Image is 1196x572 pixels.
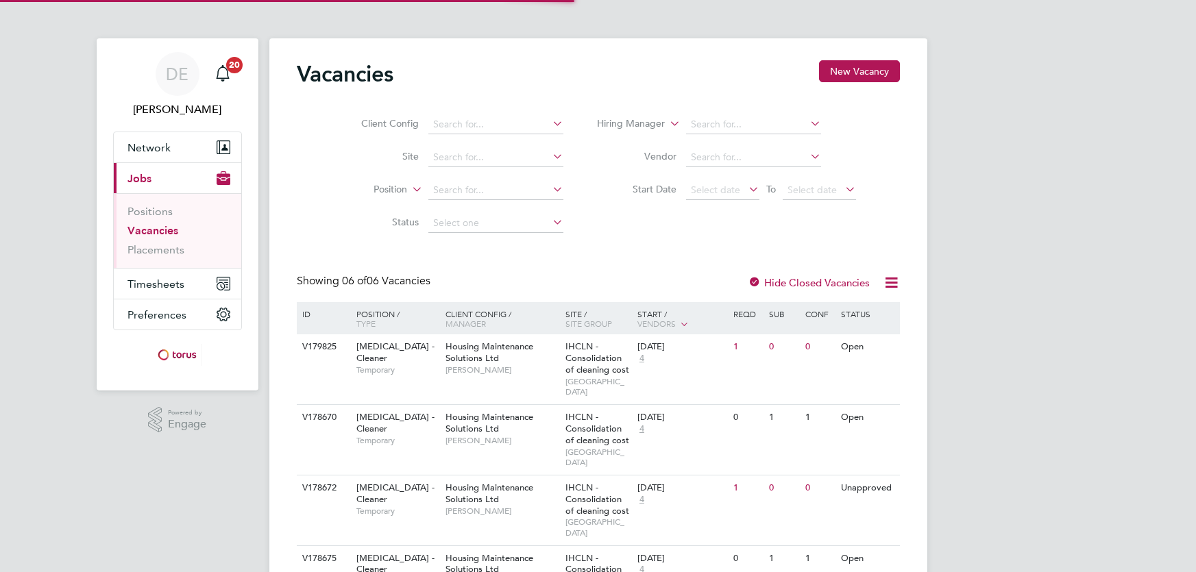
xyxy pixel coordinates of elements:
[342,274,430,288] span: 06 Vacancies
[730,405,766,430] div: 0
[838,334,897,360] div: Open
[127,205,173,218] a: Positions
[342,274,367,288] span: 06 of
[114,132,241,162] button: Network
[127,308,186,321] span: Preferences
[127,141,171,154] span: Network
[565,376,631,397] span: [GEOGRAPHIC_DATA]
[97,38,258,390] nav: Main navigation
[766,405,801,430] div: 1
[565,318,612,329] span: Site Group
[297,60,393,88] h2: Vacancies
[340,150,419,162] label: Site
[838,405,897,430] div: Open
[226,57,243,73] span: 20
[356,411,435,434] span: [MEDICAL_DATA] - Cleaner
[838,546,897,571] div: Open
[766,546,801,571] div: 1
[686,148,821,167] input: Search for...
[446,318,486,329] span: Manager
[766,302,801,325] div: Sub
[209,52,236,96] a: 20
[637,353,646,364] span: 4
[114,299,241,329] button: Preferences
[127,277,184,290] span: Timesheets
[113,344,242,366] a: Go to home page
[686,115,821,134] input: Search for...
[428,115,563,134] input: Search for...
[730,334,766,360] div: 1
[127,172,151,185] span: Jobs
[565,482,629,517] span: IHCLN - Consolidation of cleaning cost
[634,302,730,336] div: Start /
[168,407,206,419] span: Powered by
[442,302,562,335] div: Client Config /
[299,302,347,325] div: ID
[166,65,188,83] span: DE
[299,546,347,571] div: V178675
[838,475,897,501] div: Unapproved
[297,274,433,288] div: Showing
[637,482,727,494] div: [DATE]
[446,364,559,375] span: [PERSON_NAME]
[356,318,376,329] span: Type
[356,506,439,517] span: Temporary
[356,364,439,375] span: Temporary
[637,318,676,329] span: Vendors
[446,506,559,517] span: [PERSON_NAME]
[114,193,241,268] div: Jobs
[356,482,435,505] span: [MEDICAL_DATA] - Cleaner
[802,475,838,501] div: 0
[148,407,206,433] a: Powered byEngage
[565,517,631,538] span: [GEOGRAPHIC_DATA]
[637,553,727,564] div: [DATE]
[802,405,838,430] div: 1
[299,475,347,501] div: V178672
[446,340,533,364] span: Housing Maintenance Solutions Ltd
[114,163,241,193] button: Jobs
[428,181,563,200] input: Search for...
[586,117,665,131] label: Hiring Manager
[428,214,563,233] input: Select one
[113,101,242,118] span: Danielle Ebden
[819,60,900,82] button: New Vacancy
[637,412,727,423] div: [DATE]
[637,341,727,353] div: [DATE]
[114,269,241,299] button: Timesheets
[562,302,634,335] div: Site /
[691,184,740,196] span: Select date
[730,546,766,571] div: 0
[446,482,533,505] span: Housing Maintenance Solutions Ltd
[802,334,838,360] div: 0
[766,334,801,360] div: 0
[113,52,242,118] a: DE[PERSON_NAME]
[127,243,184,256] a: Placements
[565,411,629,446] span: IHCLN - Consolidation of cleaning cost
[127,224,178,237] a: Vacancies
[153,344,201,366] img: torus-logo-retina.png
[748,276,870,289] label: Hide Closed Vacancies
[356,435,439,446] span: Temporary
[802,302,838,325] div: Conf
[340,117,419,129] label: Client Config
[299,405,347,430] div: V178670
[446,411,533,434] span: Housing Maintenance Solutions Ltd
[428,148,563,167] input: Search for...
[565,340,629,375] span: IHCLN - Consolidation of cleaning cost
[637,423,646,435] span: 4
[762,180,780,198] span: To
[637,494,646,506] span: 4
[340,216,419,228] label: Status
[565,447,631,468] span: [GEOGRAPHIC_DATA]
[802,546,838,571] div: 1
[346,302,442,335] div: Position /
[730,302,766,325] div: Reqd
[446,435,559,446] span: [PERSON_NAME]
[168,419,206,430] span: Engage
[356,340,435,364] span: [MEDICAL_DATA] - Cleaner
[598,183,676,195] label: Start Date
[766,475,801,501] div: 0
[788,184,837,196] span: Select date
[838,302,897,325] div: Status
[730,475,766,501] div: 1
